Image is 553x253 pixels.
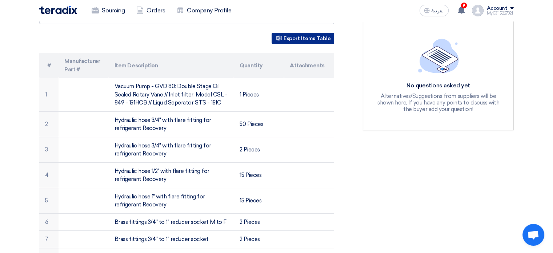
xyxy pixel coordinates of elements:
[234,188,284,213] td: 15 Pieces
[284,53,334,78] th: Attachments
[109,188,234,213] td: Hydraulic hose 1" with flare fitting for refrigerant Recovery
[234,111,284,137] td: 50 Pieces
[420,5,449,16] button: العربية
[109,231,234,248] td: Brass fittings 3/4'' to 1" reducer socket
[39,78,59,111] td: 1
[109,78,234,111] td: Vacuum Pump - GVD 80: Double Stage Oil Sealed Rotary Vane // Inlet filter: Model CSL - 849 - 151H...
[109,162,234,188] td: Hydraulic hose 1/2" with flare fitting for refrigerant Recovery
[171,3,237,19] a: Company Profile
[272,33,334,44] button: Export Items Table
[39,213,59,231] td: 6
[39,111,59,137] td: 2
[39,231,59,248] td: 7
[486,11,514,15] div: My03115227321
[418,39,459,73] img: empty_state_list.svg
[377,82,500,90] div: No questions asked yet
[109,137,234,162] td: Hydraulic hose 3/4" with flare fitting for refrigerant Recovery
[39,162,59,188] td: 4
[86,3,131,19] a: Sourcing
[472,5,484,16] img: profile_test.png
[39,6,77,14] img: Teradix logo
[431,8,444,13] span: العربية
[234,78,284,111] td: 1 Pieces
[486,5,507,12] div: Account
[109,213,234,231] td: Brass fittings 3/4'' to 1" reducer socket M to F
[234,162,284,188] td: 15 Pieces
[234,137,284,162] td: 2 Pieces
[39,53,59,78] th: #
[59,53,109,78] th: Manufacturer Part #
[109,53,234,78] th: Item Description
[234,53,284,78] th: Quantity
[109,111,234,137] td: Hydraulic hose 3/4" with flare fitting for refrigerant Recovery
[131,3,171,19] a: Orders
[377,93,500,112] div: Alternatives/Suggestions from suppliers will be shown here, If you have any points to discuss wit...
[39,137,59,162] td: 3
[461,3,467,8] span: 9
[234,231,284,248] td: 2 Pieces
[39,188,59,213] td: 5
[234,213,284,231] td: 2 Pieces
[522,224,544,246] a: Open chat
